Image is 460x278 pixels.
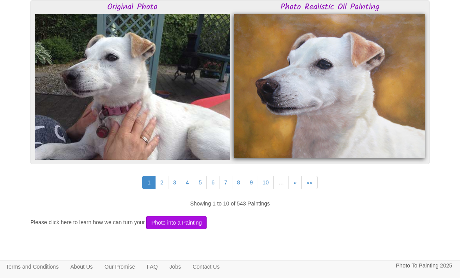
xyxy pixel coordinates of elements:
[288,176,302,189] a: »
[234,14,425,158] img: Oil painting of a dog
[194,176,207,189] a: 5
[273,176,289,189] a: …
[30,199,430,209] p: Showing 1 to 10 of 543 Paintings
[35,3,230,12] h3: Original Photo
[30,216,430,229] p: Please click here to learn how we can turn your
[219,176,232,189] a: 7
[168,176,181,189] a: 3
[142,176,156,189] a: 1
[145,219,207,225] a: Photo into a Painting
[258,176,274,189] a: 10
[141,261,164,273] a: FAQ
[146,216,207,229] button: Photo into a Painting
[64,261,99,273] a: About Us
[301,176,318,189] a: »»
[99,261,141,273] a: Our Promise
[187,261,225,273] a: Contact Us
[35,14,230,160] img: Original Photo
[155,176,168,189] a: 2
[181,176,194,189] a: 4
[245,176,258,189] a: 9
[206,176,219,189] a: 6
[234,3,425,12] h3: Photo Realistic Oil Painting
[232,176,245,189] a: 8
[164,261,187,273] a: Jobs
[396,261,452,271] p: Photo To Painting 2025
